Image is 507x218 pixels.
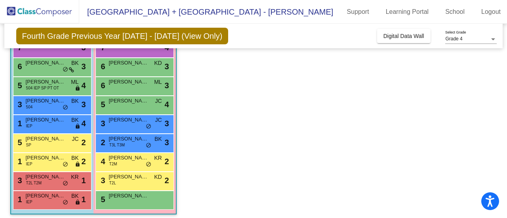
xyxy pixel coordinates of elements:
[164,61,169,72] span: 3
[71,173,78,181] span: KR
[26,180,42,186] span: T2L T2M
[26,85,59,91] span: 504 IEP SP PT OT
[81,155,86,167] span: 2
[81,174,86,186] span: 1
[26,135,65,143] span: [PERSON_NAME]
[146,161,151,168] span: do_not_disturb_alt
[109,135,149,143] span: [PERSON_NAME] [PERSON_NAME]
[164,136,169,148] span: 3
[26,192,65,200] span: [PERSON_NAME]
[81,61,86,72] span: 3
[26,97,65,105] span: [PERSON_NAME]
[155,116,162,124] span: JC
[383,33,424,39] span: Digital Data Wall
[26,161,32,167] span: IEP
[99,157,105,166] span: 4
[154,135,162,143] span: BK
[154,59,162,67] span: KD
[109,173,149,181] span: [PERSON_NAME]
[109,78,149,86] span: [PERSON_NAME]
[81,99,86,110] span: 3
[109,142,125,148] span: T3L T3M
[99,119,105,128] span: 3
[16,157,22,166] span: 1
[379,6,435,18] a: Learning Portal
[63,66,68,73] span: do_not_disturb_alt
[71,154,79,162] span: BK
[109,161,117,167] span: T2M
[109,97,149,105] span: [PERSON_NAME]
[377,29,431,43] button: Digital Data Wall
[99,195,105,204] span: 5
[16,62,22,71] span: 6
[109,192,149,200] span: [PERSON_NAME]
[154,78,162,86] span: ML
[26,123,32,129] span: IEP
[71,59,79,67] span: BK
[99,100,105,109] span: 5
[26,154,65,162] span: [PERSON_NAME]
[26,78,65,86] span: [PERSON_NAME]
[16,138,22,147] span: 5
[154,173,162,181] span: KD
[63,161,68,168] span: do_not_disturb_alt
[16,100,22,109] span: 3
[81,80,86,91] span: 4
[99,176,105,185] span: 3
[71,78,78,86] span: ML
[109,116,149,124] span: [PERSON_NAME]
[75,161,80,168] span: lock
[71,97,79,105] span: BK
[26,173,65,181] span: [PERSON_NAME]
[341,6,375,18] a: Support
[75,85,80,92] span: lock
[164,99,169,110] span: 4
[63,180,68,187] span: do_not_disturb_alt
[26,59,65,67] span: [PERSON_NAME]
[99,138,105,147] span: 2
[445,36,462,42] span: Grade 4
[26,104,33,110] span: 504
[81,136,86,148] span: 2
[16,176,22,185] span: 3
[16,28,229,44] span: Fourth Grade Previous Year [DATE] - [DATE] (View Only)
[16,81,22,90] span: 5
[99,81,105,90] span: 6
[109,180,116,186] span: T2L
[164,174,169,186] span: 2
[109,59,149,67] span: [PERSON_NAME] [PERSON_NAME]
[164,118,169,129] span: 3
[81,118,86,129] span: 4
[439,6,471,18] a: School
[75,199,80,206] span: lock
[71,192,79,200] span: BK
[81,193,86,205] span: 1
[475,6,507,18] a: Logout
[75,123,80,130] span: lock
[16,119,22,128] span: 1
[26,199,32,205] span: IEP
[155,97,162,105] span: JC
[16,195,22,204] span: 1
[109,154,149,162] span: [PERSON_NAME]
[71,116,79,124] span: BK
[154,154,162,162] span: KR
[63,104,68,111] span: do_not_disturb_alt
[26,116,65,124] span: [PERSON_NAME]
[146,123,151,130] span: do_not_disturb_alt
[26,142,31,148] span: SP
[63,199,68,206] span: do_not_disturb_alt
[164,155,169,167] span: 2
[99,62,105,71] span: 6
[146,142,151,149] span: do_not_disturb_alt
[72,135,78,143] span: JC
[79,6,333,18] span: [GEOGRAPHIC_DATA] + [GEOGRAPHIC_DATA] - [PERSON_NAME]
[164,80,169,91] span: 3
